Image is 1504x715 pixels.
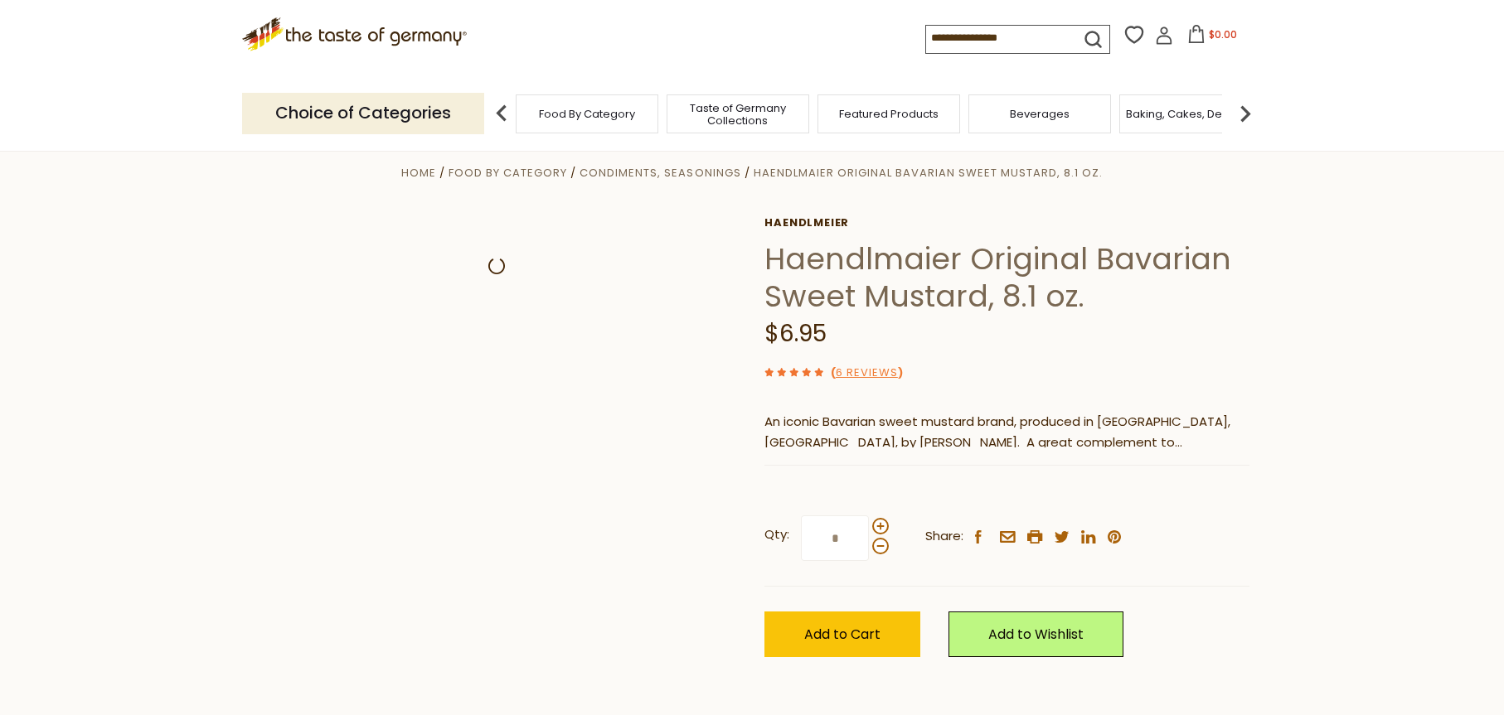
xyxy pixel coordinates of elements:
[764,611,920,657] button: Add to Cart
[672,102,804,127] a: Taste of Germany Collections
[242,93,484,133] p: Choice of Categories
[1126,108,1254,120] a: Baking, Cakes, Desserts
[764,412,1249,453] p: An iconic Bavarian sweet mustard brand, produced in [GEOGRAPHIC_DATA], [GEOGRAPHIC_DATA], by [PER...
[839,108,939,120] a: Featured Products
[539,108,635,120] a: Food By Category
[804,625,881,644] span: Add to Cart
[485,97,518,130] img: previous arrow
[948,611,1123,657] a: Add to Wishlist
[449,165,567,181] a: Food By Category
[764,524,789,545] strong: Qty:
[764,317,827,350] span: $6.95
[1209,27,1237,41] span: $0.00
[1229,97,1262,130] img: next arrow
[580,165,740,181] a: Condiments, Seasonings
[754,165,1103,181] a: Haendlmaier Original Bavarian Sweet Mustard, 8.1 oz.
[764,240,1249,315] h1: Haendlmaier Original Bavarian Sweet Mustard, 8.1 oz.
[401,165,436,181] a: Home
[1177,25,1247,50] button: $0.00
[801,515,869,561] input: Qty:
[764,216,1249,229] a: Haendlmeier
[1010,108,1070,120] a: Beverages
[831,365,903,380] span: ( )
[836,365,898,382] a: 6 Reviews
[925,526,963,547] span: Share:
